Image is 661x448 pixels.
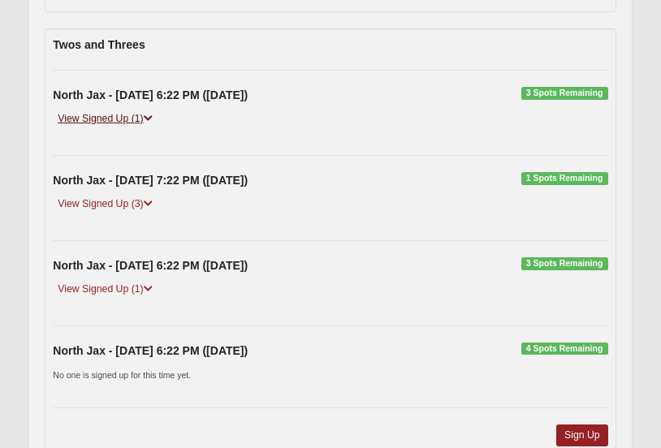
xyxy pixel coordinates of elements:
[53,281,157,298] a: View Signed Up (1)
[53,38,145,51] strong: Twos and Threes
[521,172,608,185] span: 1 Spots Remaining
[53,110,157,127] a: View Signed Up (1)
[53,259,248,272] strong: North Jax - [DATE] 6:22 PM ([DATE])
[53,370,191,380] small: No one is signed up for this time yet.
[53,344,248,357] strong: North Jax - [DATE] 6:22 PM ([DATE])
[556,424,608,446] a: Sign Up
[53,174,248,187] strong: North Jax - [DATE] 7:22 PM ([DATE])
[53,196,157,213] a: View Signed Up (3)
[521,257,608,270] span: 3 Spots Remaining
[521,342,608,355] span: 4 Spots Remaining
[53,88,248,101] strong: North Jax - [DATE] 6:22 PM ([DATE])
[521,87,608,100] span: 3 Spots Remaining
